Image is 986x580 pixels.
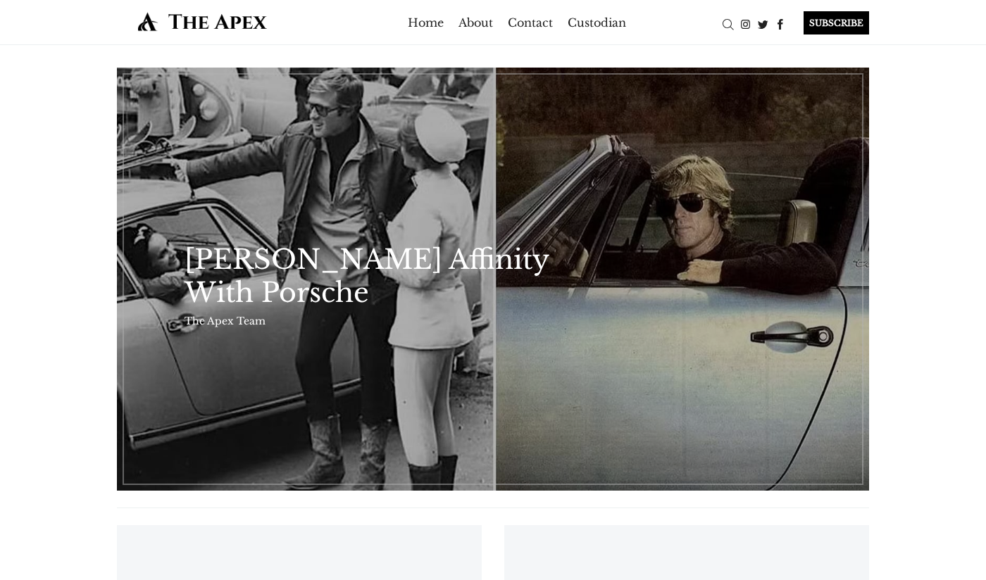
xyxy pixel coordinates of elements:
a: Instagram [737,16,754,30]
div: SUBSCRIBE [804,11,869,34]
a: The Apex Team [185,315,266,327]
a: Twitter [754,16,772,30]
img: The Apex by Custodian [117,11,288,32]
a: [PERSON_NAME] Affinity With Porsche [185,243,561,309]
a: Custodian [568,11,626,34]
a: Robert Redford's Affinity With Porsche [117,68,869,491]
a: Facebook [772,16,790,30]
a: About [458,11,493,34]
a: SUBSCRIBE [790,11,869,34]
a: Search [719,16,737,30]
a: Home [408,11,444,34]
a: Contact [508,11,553,34]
